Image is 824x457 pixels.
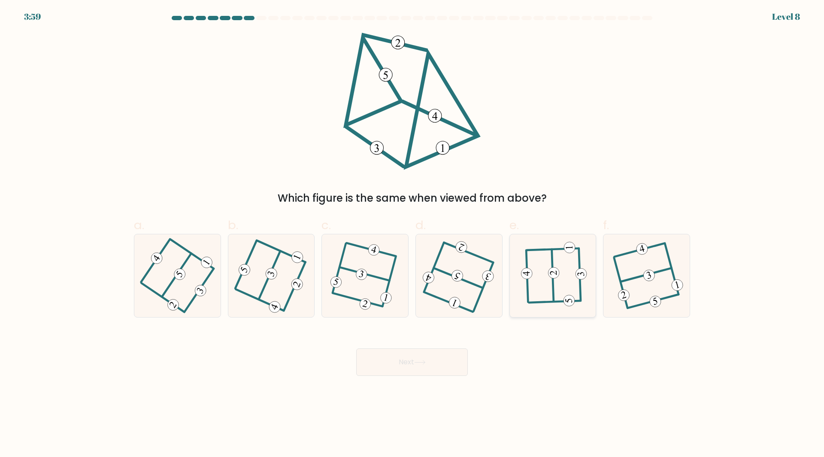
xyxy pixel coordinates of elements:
span: f. [603,217,609,233]
span: d. [415,217,426,233]
span: e. [509,217,519,233]
span: a. [134,217,144,233]
div: 3:59 [24,10,41,23]
span: c. [321,217,331,233]
button: Next [356,348,468,376]
span: b. [228,217,238,233]
div: Level 8 [772,10,800,23]
div: Which figure is the same when viewed from above? [139,191,685,206]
